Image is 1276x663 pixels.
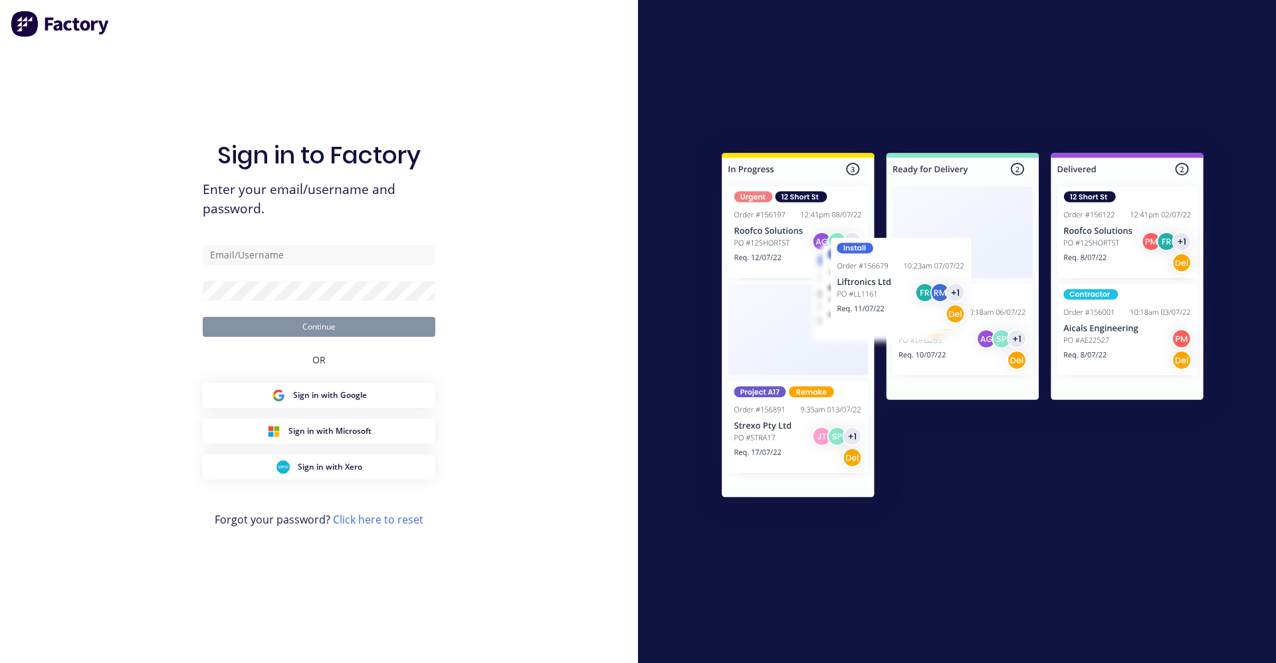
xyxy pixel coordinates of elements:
[333,512,423,527] a: Click here to reset
[203,419,435,444] button: Microsoft Sign inSign in with Microsoft
[272,389,285,402] img: Google Sign in
[293,389,367,401] span: Sign in with Google
[267,425,280,438] img: Microsoft Sign in
[312,337,326,383] div: OR
[215,512,423,527] span: Forgot your password?
[288,425,372,437] span: Sign in with Microsoft
[692,126,1233,529] img: Sign in
[203,317,435,337] button: Continue
[11,11,110,37] img: Factory
[203,180,435,219] span: Enter your email/username and password.
[217,141,421,169] h1: Sign in to Factory
[276,460,290,474] img: Xero Sign in
[203,383,435,408] button: Google Sign inSign in with Google
[203,454,435,480] button: Xero Sign inSign in with Xero
[203,245,435,265] input: Email/Username
[298,461,362,473] span: Sign in with Xero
